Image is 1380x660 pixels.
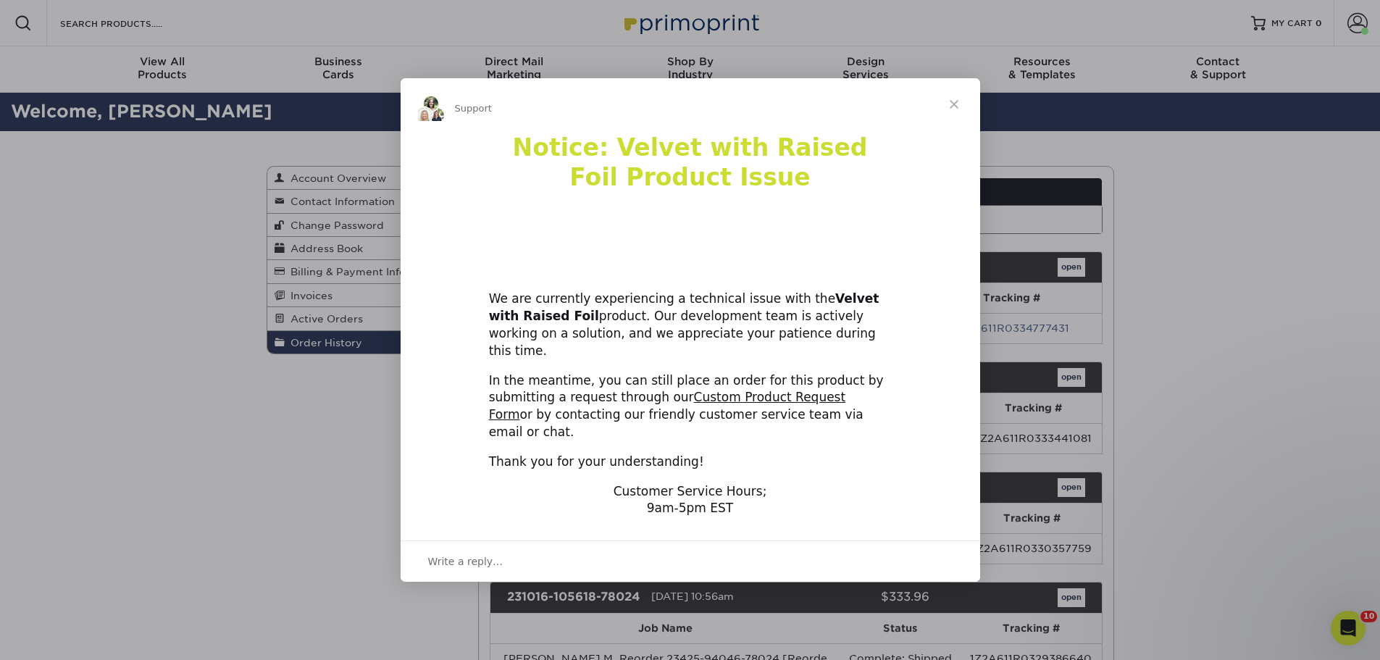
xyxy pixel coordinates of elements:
[455,103,492,114] span: Support
[489,274,892,360] div: We are currently experiencing a technical issue with the product. Our development team is activel...
[401,540,980,582] div: Open conversation and reply
[690,223,690,224] img: 🇺🇸
[690,248,690,249] img: 🇺🇸
[428,552,503,571] span: Write a reply…
[489,372,892,441] div: In the meantime, you can still place an order for this product by submitting a request through ou...
[428,106,446,124] img: Irene avatar
[928,78,980,130] span: Close
[513,133,868,191] b: Notice: Velvet with Raised Foil Product Issue
[489,390,846,422] a: Custom Product Request Form
[416,106,433,124] img: Natalie avatar
[489,483,892,518] div: Customer Service Hours; 9am-5pm EST
[422,95,440,112] img: Julie avatar
[489,454,892,471] div: Thank you for your understanding!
